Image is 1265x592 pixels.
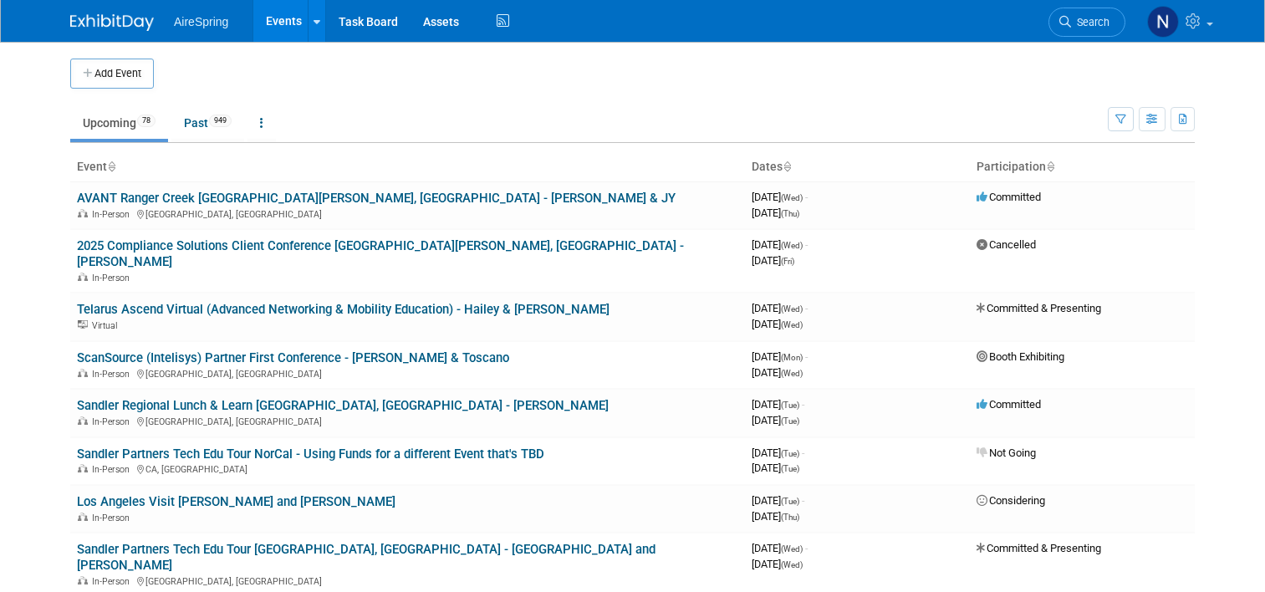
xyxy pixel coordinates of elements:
span: [DATE] [752,191,808,203]
span: - [802,494,804,507]
span: Committed [977,398,1041,411]
a: Upcoming78 [70,107,168,139]
img: In-Person Event [78,209,88,217]
span: - [802,398,804,411]
span: In-Person [92,513,135,523]
span: In-Person [92,273,135,283]
span: Not Going [977,447,1036,459]
span: In-Person [92,576,135,587]
div: [GEOGRAPHIC_DATA], [GEOGRAPHIC_DATA] [77,574,738,587]
div: [GEOGRAPHIC_DATA], [GEOGRAPHIC_DATA] [77,366,738,380]
th: Dates [745,153,970,181]
span: 949 [209,115,232,127]
img: In-Person Event [78,273,88,281]
div: [GEOGRAPHIC_DATA], [GEOGRAPHIC_DATA] [77,207,738,220]
span: [DATE] [752,254,794,267]
span: (Fri) [781,257,794,266]
span: [DATE] [752,318,803,330]
span: [DATE] [752,398,804,411]
span: (Thu) [781,513,799,522]
span: [DATE] [752,447,804,459]
div: CA, [GEOGRAPHIC_DATA] [77,462,738,475]
span: Committed & Presenting [977,542,1101,554]
span: (Tue) [781,416,799,426]
a: Sandler Partners Tech Edu Tour [GEOGRAPHIC_DATA], [GEOGRAPHIC_DATA] - [GEOGRAPHIC_DATA] and [PERS... [77,542,655,573]
span: [DATE] [752,302,808,314]
span: (Wed) [781,560,803,569]
span: (Thu) [781,209,799,218]
span: [DATE] [752,366,803,379]
a: ScanSource (Intelisys) Partner First Conference - [PERSON_NAME] & Toscano [77,350,509,365]
img: Virtual Event [78,320,88,329]
span: In-Person [92,369,135,380]
span: [DATE] [752,238,808,251]
span: - [805,350,808,363]
span: In-Person [92,416,135,427]
span: (Mon) [781,353,803,362]
span: Search [1071,16,1109,28]
img: In-Person Event [78,513,88,521]
span: Booth Exhibiting [977,350,1064,363]
span: - [802,447,804,459]
span: (Wed) [781,304,803,314]
img: ExhibitDay [70,14,154,31]
a: Sandler Partners Tech Edu Tour NorCal - Using Funds for a different Event that's TBD [77,447,544,462]
button: Add Event [70,59,154,89]
div: [GEOGRAPHIC_DATA], [GEOGRAPHIC_DATA] [77,414,738,427]
span: [DATE] [752,207,799,219]
span: (Wed) [781,193,803,202]
span: - [805,542,808,554]
span: [DATE] [752,542,808,554]
span: - [805,238,808,251]
span: (Wed) [781,320,803,329]
span: In-Person [92,209,135,220]
img: In-Person Event [78,369,88,377]
a: Sort by Participation Type [1046,160,1054,173]
img: In-Person Event [78,576,88,584]
a: Sandler Regional Lunch & Learn [GEOGRAPHIC_DATA], [GEOGRAPHIC_DATA] - [PERSON_NAME] [77,398,609,413]
span: [DATE] [752,558,803,570]
span: (Tue) [781,464,799,473]
a: Telarus Ascend Virtual (Advanced Networking & Mobility Education) - Hailey & [PERSON_NAME] [77,302,610,317]
span: (Wed) [781,544,803,554]
th: Event [70,153,745,181]
span: Committed [977,191,1041,203]
span: [DATE] [752,462,799,474]
img: Natalie Pyron [1147,6,1179,38]
span: Committed & Presenting [977,302,1101,314]
span: (Tue) [781,497,799,506]
a: Search [1048,8,1125,37]
a: Past949 [171,107,244,139]
span: (Wed) [781,369,803,378]
span: [DATE] [752,350,808,363]
span: Considering [977,494,1045,507]
span: [DATE] [752,510,799,523]
span: [DATE] [752,414,799,426]
span: (Tue) [781,401,799,410]
a: Sort by Start Date [783,160,791,173]
span: (Wed) [781,241,803,250]
a: 2025 Compliance Solutions Client Conference [GEOGRAPHIC_DATA][PERSON_NAME], [GEOGRAPHIC_DATA] - [... [77,238,684,269]
span: - [805,302,808,314]
img: In-Person Event [78,464,88,472]
span: AireSpring [174,15,228,28]
th: Participation [970,153,1195,181]
span: - [805,191,808,203]
span: [DATE] [752,494,804,507]
span: Cancelled [977,238,1036,251]
span: Virtual [92,320,122,331]
a: AVANT Ranger Creek [GEOGRAPHIC_DATA][PERSON_NAME], [GEOGRAPHIC_DATA] - [PERSON_NAME] & JY [77,191,676,206]
img: In-Person Event [78,416,88,425]
span: 78 [137,115,156,127]
span: (Tue) [781,449,799,458]
a: Los Angeles Visit [PERSON_NAME] and [PERSON_NAME] [77,494,395,509]
span: In-Person [92,464,135,475]
a: Sort by Event Name [107,160,115,173]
